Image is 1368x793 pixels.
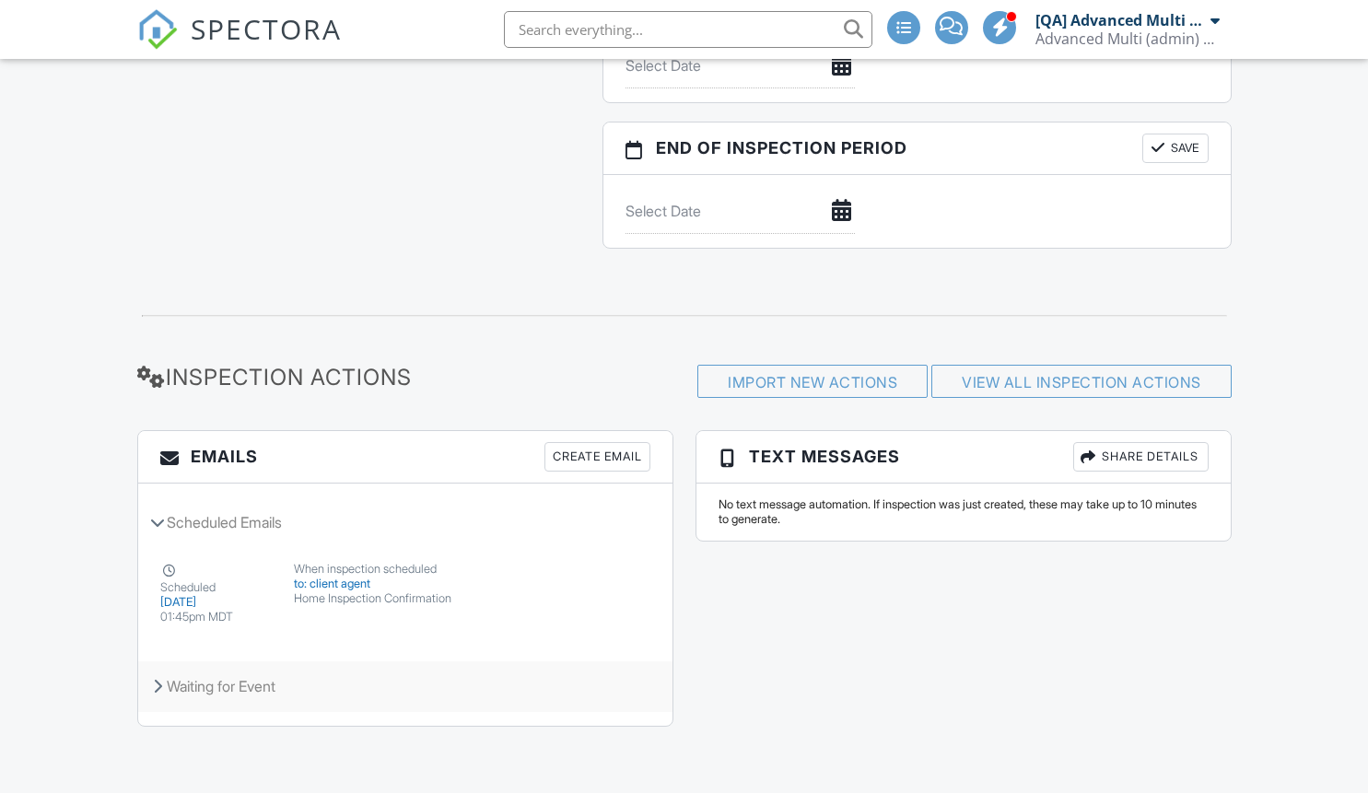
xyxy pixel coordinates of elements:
input: Search everything... [504,11,872,48]
a: Scheduled [DATE] 01:45pm MDT When inspection scheduled to: client agent Home Inspection Confirmation [138,547,672,654]
span: SPECTORA [191,9,342,48]
div: Share Details [1073,442,1209,472]
button: Save [1142,134,1209,163]
div: Advanced Multi (admin) Company [1035,29,1220,48]
input: Select Date [626,43,856,88]
div: Create Email [544,442,650,472]
span: End of Inspection Period [656,135,907,160]
h3: Inspection Actions [137,365,487,390]
div: to: client agent [294,577,517,591]
a: View All Inspection Actions [962,373,1201,391]
div: When inspection scheduled [294,562,517,577]
div: [QA] Advanced Multi (admin) [1035,11,1206,29]
div: [DATE] [160,595,272,610]
div: Scheduled [160,562,272,595]
div: Home Inspection Confirmation [294,591,517,606]
div: Waiting for Event [138,661,672,711]
div: Import New Actions [697,365,928,398]
div: No text message automation. If inspection was just created, these may take up to 10 minutes to ge... [719,497,1209,527]
input: Select Date [626,189,856,234]
a: SPECTORA [137,25,342,64]
div: 01:45pm MDT [160,610,272,624]
div: Scheduled Emails [138,497,672,547]
img: The Best Home Inspection Software - Spectora [137,9,178,50]
h3: Text Messages [696,431,1231,484]
h3: Emails [138,431,672,484]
